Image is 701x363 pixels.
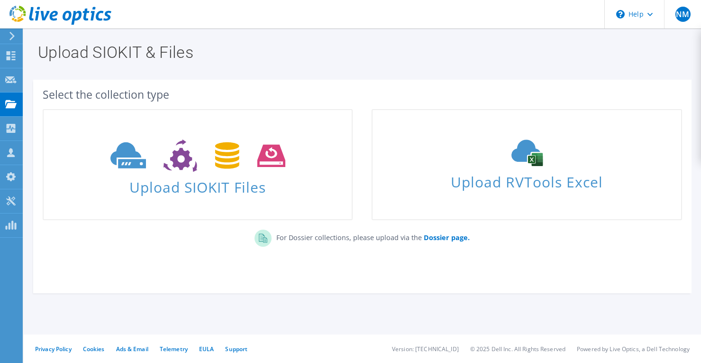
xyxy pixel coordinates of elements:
[83,345,105,353] a: Cookies
[35,345,72,353] a: Privacy Policy
[272,230,470,243] p: For Dossier collections, please upload via the
[38,44,682,60] h1: Upload SIOKIT & Files
[470,345,565,353] li: © 2025 Dell Inc. All Rights Reserved
[616,10,625,19] svg: \n
[116,345,148,353] a: Ads & Email
[577,345,690,353] li: Powered by Live Optics, a Dell Technology
[422,233,470,242] a: Dossier page.
[199,345,214,353] a: EULA
[424,233,470,242] b: Dossier page.
[372,109,682,220] a: Upload RVTools Excel
[675,7,691,22] span: NM
[373,169,681,190] span: Upload RVTools Excel
[392,345,459,353] li: Version: [TECHNICAL_ID]
[43,109,353,220] a: Upload SIOKIT Files
[43,89,682,100] div: Select the collection type
[225,345,247,353] a: Support
[160,345,188,353] a: Telemetry
[44,174,352,195] span: Upload SIOKIT Files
